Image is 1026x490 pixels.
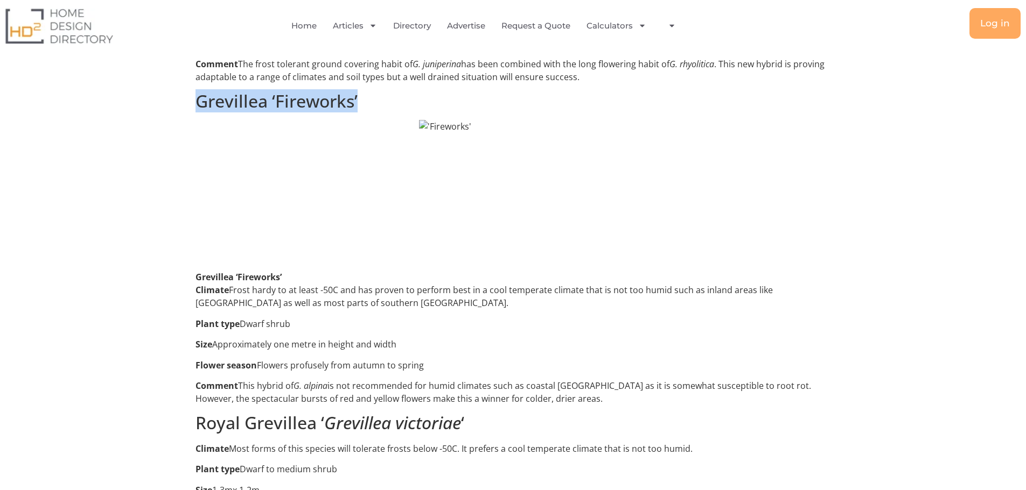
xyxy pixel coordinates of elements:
[196,380,238,392] strong: Comment
[419,120,608,258] img: 'Fireworks'
[208,13,767,38] nav: Menu
[196,58,831,83] p: The frost tolerant ground covering habit of has been combined with the long flowering habit of . ...
[196,379,831,405] p: This hybrid of is not recommended for humid climates such as coastal [GEOGRAPHIC_DATA] as it is s...
[587,13,646,38] a: Calculators
[196,338,831,351] p: Approximately one metre in height and width
[413,58,461,70] em: G. juniperina
[196,284,229,296] strong: Climate
[196,463,831,475] p: Dwarf to medium shrub
[294,380,327,392] em: G. alpina
[196,58,238,70] strong: Comment
[196,359,831,372] p: Flowers profusely from autumn to spring
[196,413,831,433] h2: Royal Grevillea ‘ ‘
[196,338,212,350] strong: Size
[969,8,1021,39] a: Log in
[196,443,229,455] strong: Climate
[196,283,831,309] p: Frost hardy to at least -50C and has proven to perform best in a cool temperate climate that is n...
[291,13,317,38] a: Home
[393,13,431,38] a: Directory
[333,13,377,38] a: Articles
[324,411,461,434] em: Grevillea victoriae
[980,19,1010,28] span: Log in
[196,91,831,111] h2: Grevillea ‘Fireworks’
[196,271,282,283] strong: Grevillea ‘Fireworks’
[501,13,570,38] a: Request a Quote
[196,359,257,371] strong: Flower season
[669,58,714,70] em: G. rhyolitica
[196,318,240,330] strong: Plant type
[196,463,240,475] strong: Plant type
[196,442,831,455] p: Most forms of this species will tolerate frosts below -50C. It prefers a cool temperate climate t...
[196,317,831,330] p: Dwarf shrub
[447,13,485,38] a: Advertise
